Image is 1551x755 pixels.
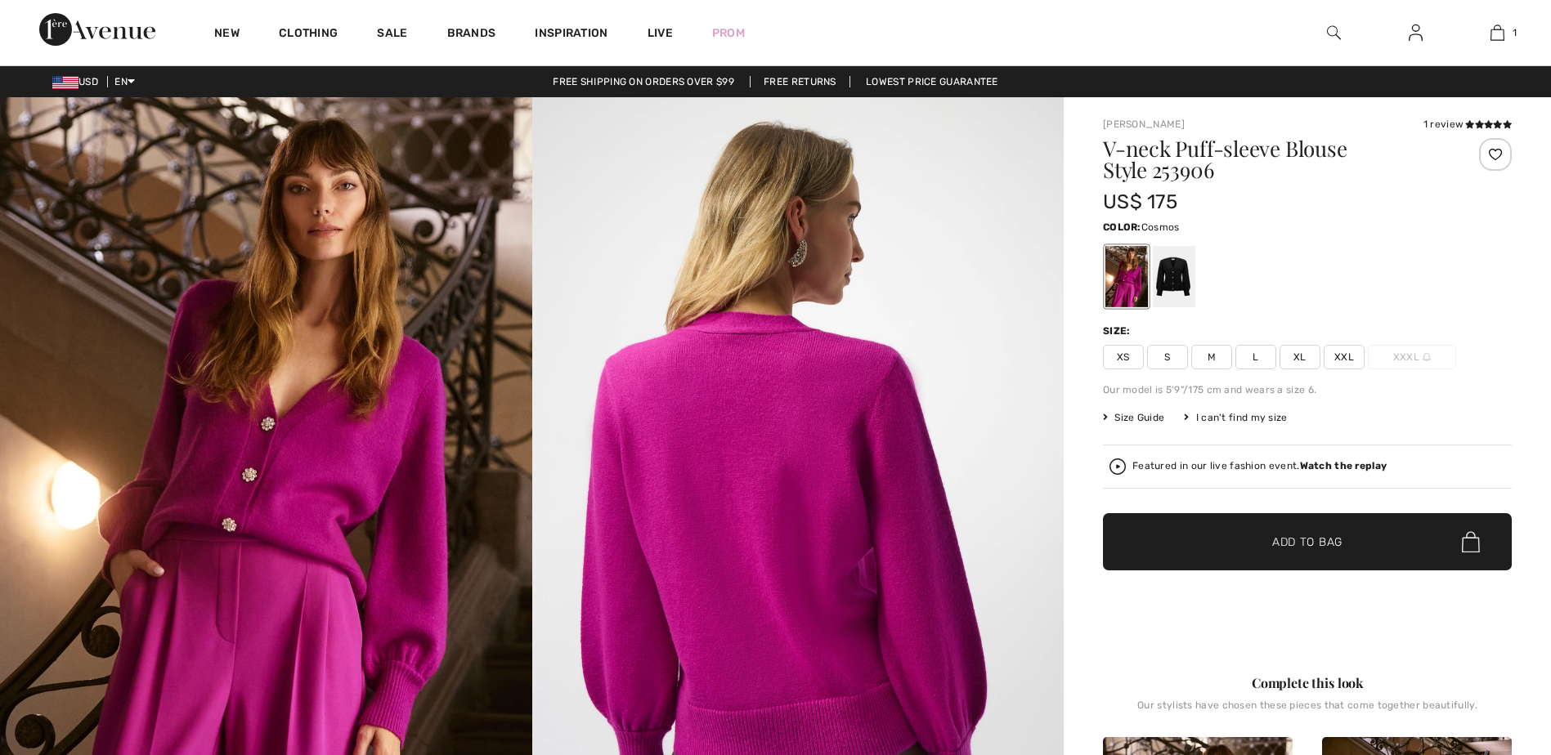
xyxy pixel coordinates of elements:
[1103,138,1444,181] h1: V-neck Puff-sleeve Blouse Style 253906
[1147,345,1188,369] span: S
[52,76,78,89] img: US Dollar
[1132,461,1387,471] div: Featured in our live fashion event.
[214,26,240,43] a: New
[1103,410,1164,425] span: Size Guide
[1423,353,1431,361] img: ring-m.svg
[52,76,105,87] span: USD
[853,76,1011,87] a: Lowest Price Guarantee
[1300,460,1387,471] strong: Watch the replay
[1141,221,1180,233] span: Cosmos
[1490,23,1504,42] img: My Bag
[1184,410,1287,425] div: I can't find my size
[1462,531,1480,552] img: Bag.svg
[1103,382,1512,397] div: Our model is 5'9"/175 cm and wears a size 6.
[377,26,407,43] a: Sale
[1109,458,1126,475] img: Watch the replay
[1153,246,1195,307] div: Black
[1396,23,1436,43] a: Sign In
[1103,345,1144,369] span: XS
[1103,190,1177,213] span: US$ 175
[1191,345,1232,369] span: M
[1324,345,1365,369] span: XXL
[1103,324,1134,338] div: Size:
[1327,23,1341,42] img: search the website
[1457,23,1537,42] a: 1
[750,76,850,87] a: Free Returns
[1105,246,1148,307] div: Cosmos
[1272,534,1343,551] span: Add to Bag
[1103,118,1185,130] a: [PERSON_NAME]
[1423,117,1512,132] div: 1 review
[1409,23,1423,42] img: My Info
[1103,699,1512,724] div: Our stylists have chosen these pieces that come together beautifully.
[1368,345,1456,369] span: XXXL
[114,76,135,87] span: EN
[1513,25,1517,40] span: 1
[712,25,745,42] a: Prom
[1235,345,1276,369] span: L
[447,26,496,43] a: Brands
[39,13,155,46] img: 1ère Avenue
[540,76,747,87] a: Free shipping on orders over $99
[1103,513,1512,570] button: Add to Bag
[279,26,338,43] a: Clothing
[1280,345,1320,369] span: XL
[1103,673,1512,693] div: Complete this look
[535,26,607,43] span: Inspiration
[648,25,673,42] a: Live
[1103,221,1141,233] span: Color:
